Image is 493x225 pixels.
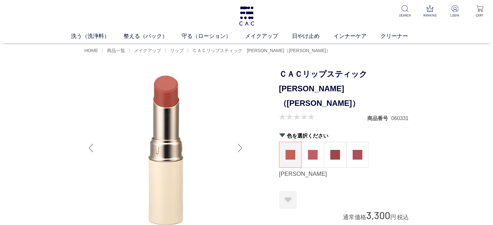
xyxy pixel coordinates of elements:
[391,115,408,122] dd: 060331
[169,48,184,53] a: リップ
[292,32,334,40] a: 日やけ止め
[286,150,295,160] img: 茜
[472,5,488,18] a: CART
[279,191,297,209] a: お気に入りに登録する
[187,48,332,54] li: 〉
[334,32,381,40] a: インナーケア
[397,214,409,220] span: 税込
[238,6,255,26] img: logo
[193,48,331,53] span: ＣＡＣリップスティック [PERSON_NAME]（[PERSON_NAME]）
[472,13,488,18] p: CART
[279,170,409,178] div: [PERSON_NAME]
[367,115,391,122] dt: 商品番号
[85,48,98,53] a: HOME
[324,142,346,167] a: チョコベージュ
[170,48,184,53] span: リップ
[279,142,302,168] dl: 茜
[397,5,413,18] a: SEARCH
[234,135,247,161] div: Next slide
[191,48,331,53] a: ＣＡＣリップスティック [PERSON_NAME]（[PERSON_NAME]）
[366,209,390,221] span: 3,300
[381,32,422,40] a: クリーナー
[343,214,366,220] span: 通常価格
[279,67,409,110] h1: ＣＡＣリップスティック [PERSON_NAME]（[PERSON_NAME]）
[422,5,438,18] a: RANKING
[107,48,125,53] span: 商品一覧
[85,135,98,161] div: Previous slide
[302,142,324,167] a: 牡丹
[279,132,409,139] h2: 色を選択ください
[123,32,182,40] a: 整える（パック）
[164,48,185,54] li: 〉
[106,48,125,53] a: 商品一覧
[101,48,127,54] li: 〉
[353,150,362,160] img: ピンクローズ
[71,32,123,40] a: 洗う（洗浄料）
[447,13,463,18] p: LOGIN
[308,150,318,160] img: 牡丹
[346,142,369,168] dl: ピンクローズ
[134,48,161,53] span: メイクアップ
[324,142,346,168] dl: チョコベージュ
[133,48,161,53] a: メイクアップ
[330,150,340,160] img: チョコベージュ
[346,142,369,167] a: ピンクローズ
[182,32,245,40] a: 守る（ローション）
[422,13,438,18] p: RANKING
[128,48,163,54] li: 〉
[245,32,292,40] a: メイクアップ
[397,13,413,18] p: SEARCH
[447,5,463,18] a: LOGIN
[390,214,396,220] span: 円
